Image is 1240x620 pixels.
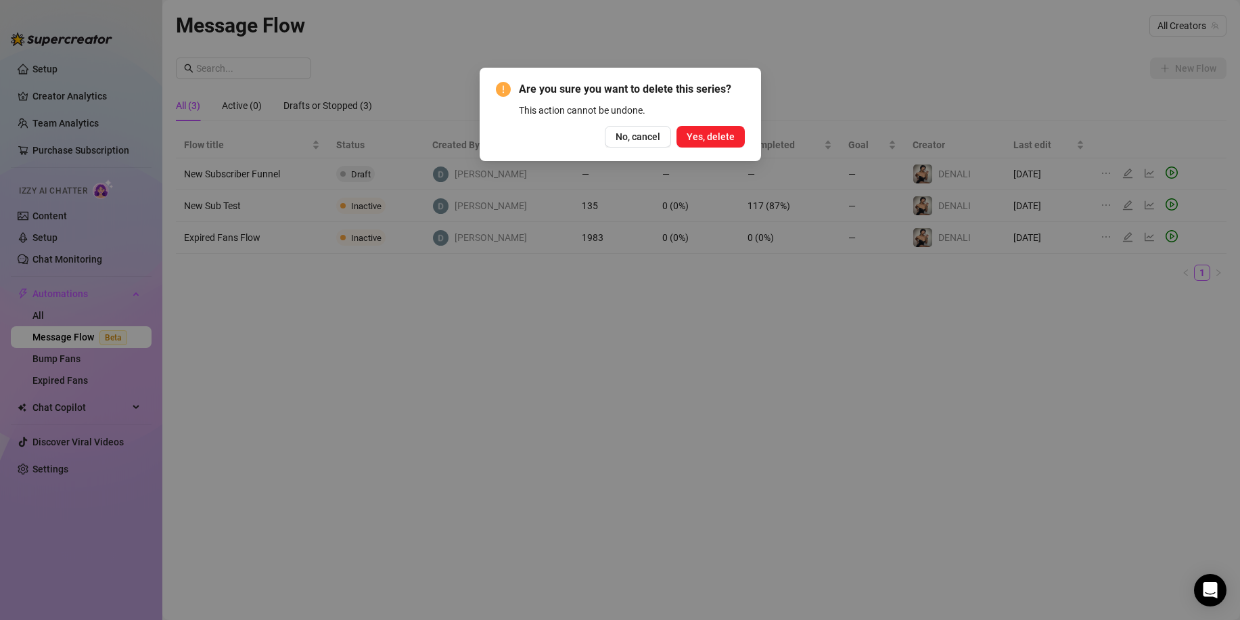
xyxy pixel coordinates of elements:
[676,126,745,148] button: Yes, delete
[616,131,660,142] span: No, cancel
[1194,574,1226,606] div: Open Intercom Messenger
[687,131,735,142] span: Yes, delete
[519,81,745,97] span: Are you sure you want to delete this series?
[496,82,511,97] span: exclamation-circle
[519,103,745,118] div: This action cannot be undone.
[605,126,671,148] button: No, cancel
